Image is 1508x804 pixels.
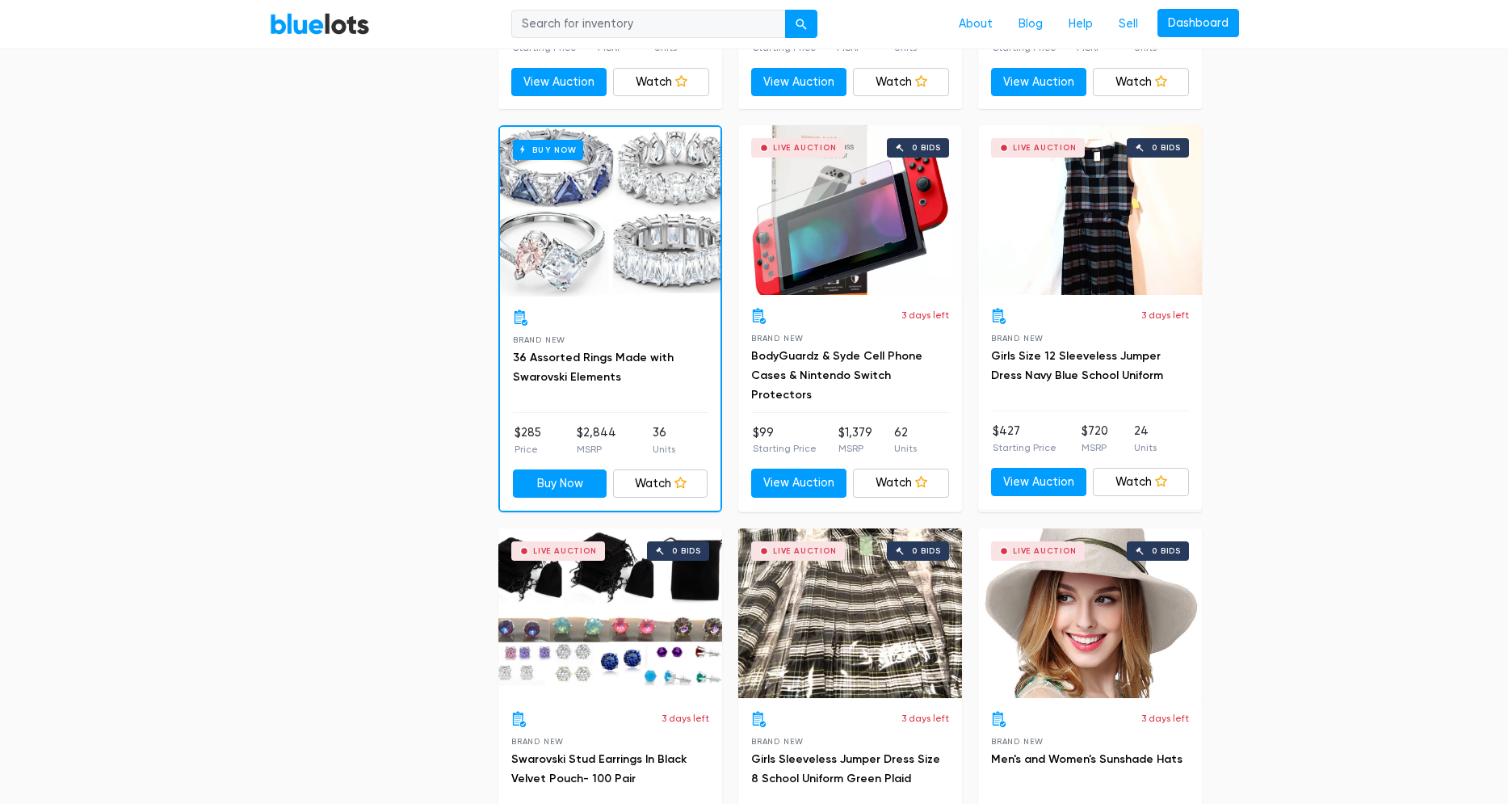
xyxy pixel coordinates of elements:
[751,737,804,746] span: Brand New
[1093,468,1189,497] a: Watch
[672,547,701,555] div: 0 bids
[738,125,962,295] a: Live Auction 0 bids
[993,423,1056,455] li: $427
[738,528,962,698] a: Live Auction 0 bids
[993,440,1056,455] p: Starting Price
[513,335,565,344] span: Brand New
[838,424,872,457] li: $1,379
[511,10,786,39] input: Search for inventory
[513,469,607,499] a: Buy Now
[1134,440,1157,455] p: Units
[751,68,847,97] a: View Auction
[1152,547,1181,555] div: 0 bids
[946,9,1006,40] a: About
[533,547,597,555] div: Live Auction
[511,68,607,97] a: View Auction
[498,528,722,698] a: Live Auction 0 bids
[853,68,949,97] a: Watch
[894,441,917,456] p: Units
[1006,9,1056,40] a: Blog
[751,334,804,343] span: Brand New
[1013,547,1077,555] div: Live Auction
[653,442,675,457] p: Units
[751,349,922,402] a: BodyGuardz & Syde Cell Phone Cases & Nintendo Switch Protectors
[653,424,675,457] li: 36
[773,144,837,152] div: Live Auction
[1141,711,1189,726] p: 3 days left
[1152,144,1181,152] div: 0 bids
[753,441,817,456] p: Starting Price
[613,469,708,499] a: Watch
[991,752,1182,766] a: Men's and Women's Sunshade Hats
[515,442,541,457] p: Price
[1013,144,1077,152] div: Live Auction
[1157,9,1239,38] a: Dashboard
[577,442,616,457] p: MSRP
[577,424,616,457] li: $2,844
[613,68,709,97] a: Watch
[513,351,674,384] a: 36 Assorted Rings Made with Swarovski Elements
[1106,9,1151,40] a: Sell
[1082,423,1108,455] li: $720
[1093,68,1189,97] a: Watch
[513,140,583,160] h6: Buy Now
[1056,9,1106,40] a: Help
[1134,423,1157,455] li: 24
[662,711,709,726] p: 3 days left
[912,547,941,555] div: 0 bids
[991,737,1044,746] span: Brand New
[894,424,917,457] li: 62
[901,711,949,726] p: 3 days left
[751,752,940,785] a: Girls Sleeveless Jumper Dress Size 8 School Uniform Green Plaid
[838,441,872,456] p: MSRP
[751,469,847,498] a: View Auction
[991,468,1087,497] a: View Auction
[753,424,817,457] li: $99
[773,547,837,555] div: Live Auction
[901,308,949,322] p: 3 days left
[270,12,370,36] a: BlueLots
[500,127,720,297] a: Buy Now
[853,469,949,498] a: Watch
[912,144,941,152] div: 0 bids
[978,528,1202,698] a: Live Auction 0 bids
[511,752,687,785] a: Swarovski Stud Earrings In Black Velvet Pouch- 100 Pair
[991,349,1163,382] a: Girls Size 12 Sleeveless Jumper Dress Navy Blue School Uniform
[1082,440,1108,455] p: MSRP
[511,737,564,746] span: Brand New
[978,125,1202,295] a: Live Auction 0 bids
[1141,308,1189,322] p: 3 days left
[991,68,1087,97] a: View Auction
[515,424,541,457] li: $285
[991,334,1044,343] span: Brand New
